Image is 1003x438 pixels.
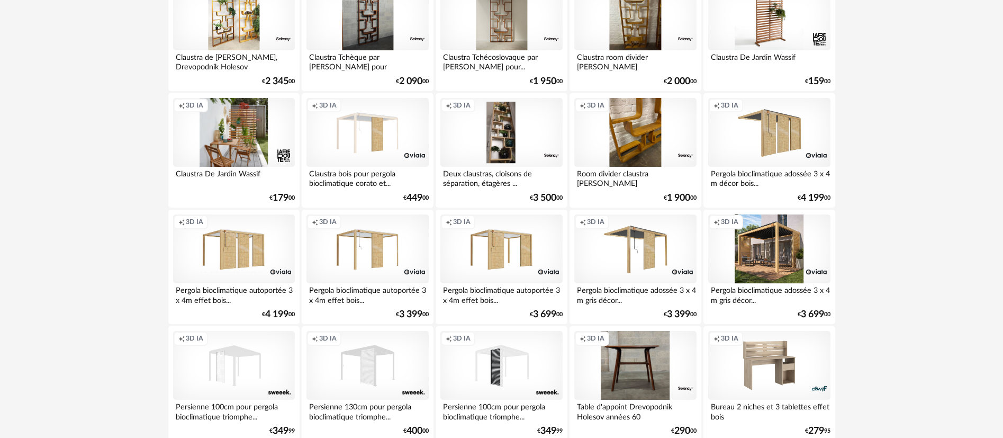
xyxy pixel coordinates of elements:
[708,50,830,71] div: Claustra De Jardin Wassif
[580,334,586,343] span: Creation icon
[574,50,696,71] div: Claustra room divider [PERSON_NAME]
[664,194,697,202] div: € 00
[580,218,586,226] span: Creation icon
[798,311,830,318] div: € 00
[312,218,318,226] span: Creation icon
[674,427,690,435] span: 290
[186,101,203,110] span: 3D IA
[667,194,690,202] span: 1 900
[269,427,295,435] div: € 99
[570,210,701,324] a: Creation icon 3D IA Pergola bioclimatique adossée 3 x 4 m gris décor... €3 39900
[587,218,604,226] span: 3D IA
[273,427,288,435] span: 349
[570,93,701,208] a: Creation icon 3D IA Room divider claustra [PERSON_NAME] €1 90000
[178,334,185,343] span: Creation icon
[703,210,835,324] a: Creation icon 3D IA Pergola bioclimatique adossée 3 x 4 m gris décor... €3 69900
[262,311,295,318] div: € 00
[173,167,295,188] div: Claustra De Jardin Wassif
[801,194,824,202] span: 4 199
[173,50,295,71] div: Claustra de [PERSON_NAME], Drevopodnik Holesov
[396,78,429,85] div: € 00
[312,334,318,343] span: Creation icon
[530,78,563,85] div: € 00
[319,218,337,226] span: 3D IA
[446,334,452,343] span: Creation icon
[269,194,295,202] div: € 00
[302,93,433,208] a: Creation icon 3D IA Claustra bois pour pergola bioclimatique corato et... €44900
[186,218,203,226] span: 3D IA
[703,93,835,208] a: Creation icon 3D IA Pergola bioclimatique adossée 3 x 4 m décor bois... €4 19900
[406,194,422,202] span: 449
[319,101,337,110] span: 3D IA
[168,93,300,208] a: Creation icon 3D IA Claustra De Jardin Wassif €17900
[406,427,422,435] span: 400
[537,427,563,435] div: € 99
[574,400,696,421] div: Table d'appoint Drevopodnik Holesov années 60
[671,427,697,435] div: € 00
[664,311,697,318] div: € 00
[312,101,318,110] span: Creation icon
[721,218,738,226] span: 3D IA
[667,311,690,318] span: 3 399
[453,334,471,343] span: 3D IA
[530,311,563,318] div: € 00
[798,194,830,202] div: € 00
[713,218,720,226] span: Creation icon
[713,334,720,343] span: Creation icon
[708,400,830,421] div: Bureau 2 niches et 3 tablettes effet bois
[173,283,295,305] div: Pergola bioclimatique autoportée 3 x 4m effet bois...
[186,334,203,343] span: 3D IA
[440,50,562,71] div: Claustra Tchécoslovaque par [PERSON_NAME] pour...
[265,311,288,318] span: 4 199
[306,400,428,421] div: Persienne 130cm pour pergola bioclimatique triomphe...
[533,194,556,202] span: 3 500
[587,334,604,343] span: 3D IA
[178,218,185,226] span: Creation icon
[446,218,452,226] span: Creation icon
[319,334,337,343] span: 3D IA
[403,194,429,202] div: € 00
[533,78,556,85] span: 1 950
[808,427,824,435] span: 279
[808,78,824,85] span: 159
[302,210,433,324] a: Creation icon 3D IA Pergola bioclimatique autoportée 3 x 4m effet bois... €3 39900
[574,167,696,188] div: Room divider claustra [PERSON_NAME]
[403,427,429,435] div: € 00
[446,101,452,110] span: Creation icon
[713,101,720,110] span: Creation icon
[540,427,556,435] span: 349
[306,50,428,71] div: Claustra Tchèque par [PERSON_NAME] pour Drevopodnik...
[667,78,690,85] span: 2 000
[721,334,738,343] span: 3D IA
[262,78,295,85] div: € 00
[453,218,471,226] span: 3D IA
[396,311,429,318] div: € 00
[708,283,830,305] div: Pergola bioclimatique adossée 3 x 4 m gris décor...
[399,311,422,318] span: 3 399
[574,283,696,305] div: Pergola bioclimatique adossée 3 x 4 m gris décor...
[440,283,562,305] div: Pergola bioclimatique autoportée 3 x 4m effet bois...
[436,210,567,324] a: Creation icon 3D IA Pergola bioclimatique autoportée 3 x 4m effet bois... €3 69900
[306,283,428,305] div: Pergola bioclimatique autoportée 3 x 4m effet bois...
[533,311,556,318] span: 3 699
[805,78,830,85] div: € 00
[721,101,738,110] span: 3D IA
[805,427,830,435] div: € 95
[530,194,563,202] div: € 00
[587,101,604,110] span: 3D IA
[708,167,830,188] div: Pergola bioclimatique adossée 3 x 4 m décor bois...
[178,101,185,110] span: Creation icon
[580,101,586,110] span: Creation icon
[440,167,562,188] div: Deux claustras, cloisons de séparation, étagères ...
[801,311,824,318] span: 3 699
[436,93,567,208] a: Creation icon 3D IA Deux claustras, cloisons de séparation, étagères ... €3 50000
[664,78,697,85] div: € 00
[173,400,295,421] div: Persienne 100cm pour pergola bioclimatique triomphe...
[168,210,300,324] a: Creation icon 3D IA Pergola bioclimatique autoportée 3 x 4m effet bois... €4 19900
[399,78,422,85] span: 2 090
[306,167,428,188] div: Claustra bois pour pergola bioclimatique corato et...
[453,101,471,110] span: 3D IA
[273,194,288,202] span: 179
[265,78,288,85] span: 2 345
[440,400,562,421] div: Persienne 100cm pour pergola bioclimatique triomphe...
